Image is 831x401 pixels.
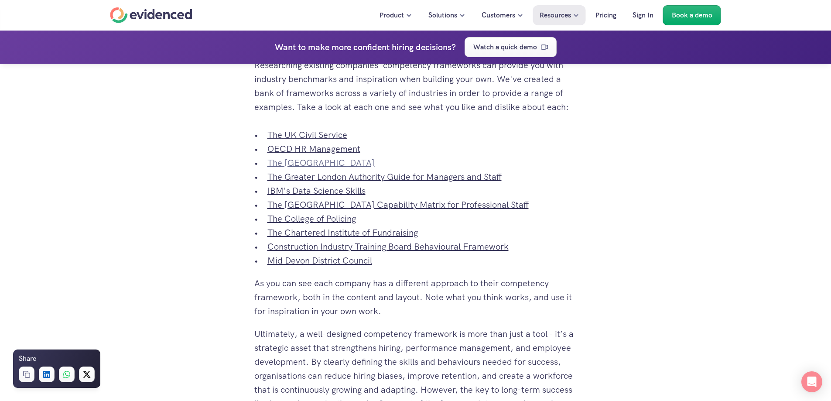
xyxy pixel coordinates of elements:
[473,41,537,53] p: Watch a quick demo
[589,5,623,25] a: Pricing
[267,255,372,266] a: Mid Devon District Council
[482,10,515,21] p: Customers
[267,199,529,210] a: The [GEOGRAPHIC_DATA] Capability Matrix for Professional Staff
[801,371,822,392] div: Open Intercom Messenger
[663,5,721,25] a: Book a demo
[110,7,192,23] a: Home
[267,171,502,182] a: The Greater London Authority Guide for Managers and Staff
[380,10,404,21] p: Product
[254,276,577,318] p: As you can see each company has a different approach to their competency framework, both in the c...
[672,10,712,21] p: Book a demo
[267,157,375,168] a: The [GEOGRAPHIC_DATA]
[633,10,653,21] p: Sign In
[275,40,456,54] h4: Want to make more confident hiring decisions?
[267,213,356,224] a: The College of Policing
[267,227,418,238] a: The Chartered Institute of Fundraising
[267,129,347,141] a: The UK Civil Service
[428,10,457,21] p: Solutions
[540,10,571,21] p: Resources
[254,58,577,114] p: Researching existing companies' competency frameworks can provide you with industry benchmarks an...
[267,241,509,252] a: Construction Industry Training Board Behavioural Framework
[626,5,660,25] a: Sign In
[595,10,616,21] p: Pricing
[267,185,366,196] a: IBM's Data Science Skills
[267,143,360,154] a: OECD HR Management
[19,353,36,364] h6: Share
[465,37,557,57] a: Watch a quick demo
